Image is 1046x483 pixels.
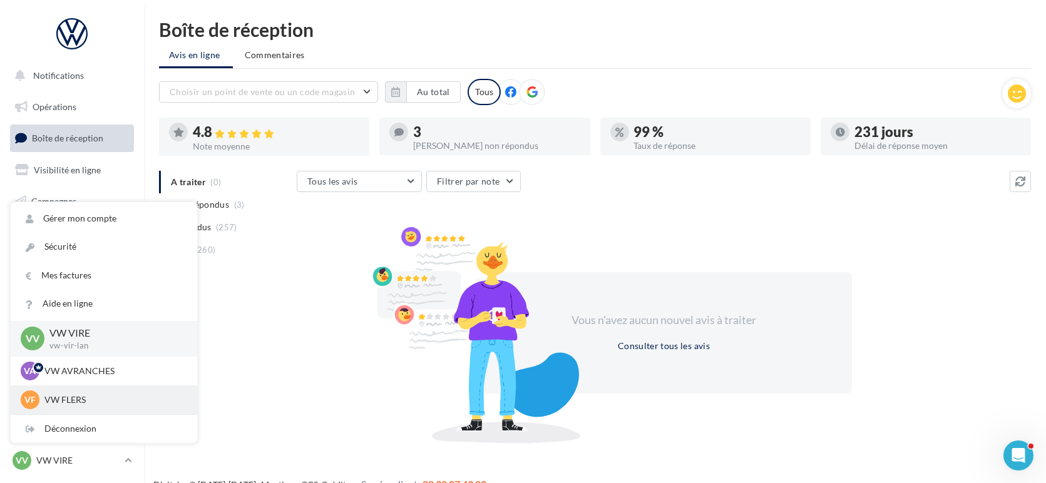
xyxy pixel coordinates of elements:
a: Boîte de réception [8,125,136,151]
span: VF [24,394,36,406]
span: Opérations [33,101,76,112]
div: [PERSON_NAME] non répondus [413,141,580,150]
span: VV [16,454,28,467]
a: Sécurité [11,233,197,261]
button: Au total [406,81,461,103]
div: 3 [413,125,580,139]
a: PLV et print personnalisable [8,312,136,349]
span: VV [26,332,39,346]
span: (3) [234,200,245,210]
button: Choisir un point de vente ou un code magasin [159,81,378,103]
span: VA [24,365,36,377]
div: Déconnexion [11,415,197,443]
button: Filtrer par note [426,171,521,192]
p: VW AVRANCHES [44,365,182,377]
div: 231 jours [854,125,1021,139]
a: Médiathèque [8,250,136,277]
a: Campagnes [8,188,136,215]
button: Consulter tous les avis [613,338,715,353]
span: Notifications [33,70,84,81]
div: Taux de réponse [634,141,801,150]
div: Tous [468,79,501,105]
a: Visibilité en ligne [8,157,136,183]
iframe: Intercom live chat [1003,440,1033,470]
span: Commentaires [245,49,305,60]
button: Notifications [8,63,131,89]
div: Vous n'avez aucun nouvel avis à traiter [556,312,772,328]
a: Mes factures [11,262,197,290]
span: Non répondus [171,198,229,211]
p: vw-vir-lan [49,340,177,352]
a: Gérer mon compte [11,205,197,233]
span: Tous les avis [307,176,358,186]
span: (260) [195,245,216,255]
div: 99 % [634,125,801,139]
a: Opérations [8,94,136,120]
div: Note moyenne [193,142,359,151]
button: Au total [385,81,461,103]
div: Boîte de réception [159,20,1031,39]
button: Tous les avis [297,171,422,192]
a: Contacts [8,219,136,245]
a: Campagnes DataOnDemand [8,354,136,391]
span: Boîte de réception [32,133,103,143]
span: Choisir un point de vente ou un code magasin [170,86,355,97]
span: (257) [216,222,237,232]
p: VW FLERS [44,394,182,406]
p: VW VIRE [36,454,120,467]
a: VV VW VIRE [10,449,134,472]
a: Aide en ligne [11,290,197,318]
a: Calendrier [8,282,136,308]
p: VW VIRE [49,326,177,340]
span: Visibilité en ligne [34,165,101,175]
span: Campagnes [31,195,76,206]
div: 4.8 [193,125,359,140]
div: Délai de réponse moyen [854,141,1021,150]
